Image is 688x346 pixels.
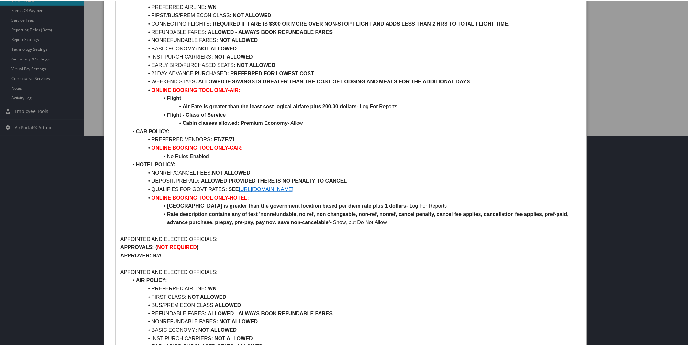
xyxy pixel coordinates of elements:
li: NONREF/CANCEL FEES: [128,168,570,177]
li: PREFERRED VENDORS [128,135,570,143]
li: - Log For Reports [128,102,570,110]
strong: : NOT ALLOWED [216,318,258,324]
strong: Air Fare is greater than the least cost logical airfare plus 200.00 dollars [183,103,357,109]
li: - Show, but Do Not Allow [128,210,570,226]
strong: HOTEL POLICY: [136,161,175,167]
strong: [GEOGRAPHIC_DATA] is greater than the government location based per diem rate plus 1 dollars [167,202,406,208]
p: APPOINTED AND ELECTED OFFICIALS: [120,267,570,276]
li: REFUNDABLE FARES [128,27,570,36]
strong: ONLINE BOOKING TOOL ONLY-CAR: [152,145,243,150]
li: WEEKEND STAYS [128,77,570,85]
strong: CAR POLICY: [136,128,169,134]
strong: : NOT ALLOWED [195,45,237,51]
strong: : PREFERRED FOR LOWEST COST [227,70,314,76]
strong: : [210,20,211,26]
li: - Allow [128,118,570,127]
strong: ALLOWED [215,302,241,307]
li: CONNECTING FLIGHTS [128,19,570,27]
strong: APPROVER: N/A [120,252,162,258]
li: FIRST CLASS [128,292,570,301]
strong: Rate description contains any of text 'nonrefundable, no ref, non changeable, non-ref, nonref, ca... [167,211,570,225]
li: PREFERRED AIRLINE [128,284,570,292]
li: INST PURCH CARRIERS [128,334,570,342]
strong: : ALLOWED - ALWAYS BOOK REFUNDABLE FARES [205,310,333,316]
strong: : NOT ALLOWED [211,53,253,59]
strong: APPROVALS: ( [120,244,157,249]
li: FIRST/BUS/PREM ECON CLASS [128,11,570,19]
strong: AIR POLICY: [136,277,167,282]
li: DEPOSIT/PREPAID [128,176,570,185]
strong: NOT ALLOWED [212,169,251,175]
strong: : NOT ALLOWED [195,327,237,332]
strong: : NOT ALLOWED [211,335,253,341]
strong: : NOT ALLOWED [216,37,258,42]
li: BASIC ECONOMY [128,325,570,334]
li: BUS/PREM ECON CLASS: [128,300,570,309]
strong: ONLINE BOOKING TOOL ONLY-HOTEL: [152,194,249,200]
strong: : NOT ALLOWED [234,62,275,67]
li: QUALIFIES FOR GOVT RATES [128,185,570,193]
strong: : ALLOWED IF SAVINGS IS GREATER THAN THE COST OF LODGING AND MEALS FOR THE ADDITIONAL DAYS [195,78,470,84]
strong: : NOT ALLOWED [185,294,226,299]
strong: Flight - Class of Service [167,112,226,117]
li: - Log For Reports [128,201,570,210]
li: BASIC ECONOMY [128,44,570,52]
strong: : NOT ALLOWED [230,12,271,17]
strong: : ALLOWED PROVIDED THERE IS NO PENALTY TO CANCEL [198,178,347,183]
li: INST PURCH CARRIERS [128,52,570,60]
li: NONREFUNDABLE FARES [128,317,570,325]
strong: Flight [167,95,181,100]
li: REFUNDABLE FARES [128,309,570,317]
li: NONREFUNDABLE FARES [128,36,570,44]
li: 21DAY ADVANCE PURCHASED [128,69,570,77]
strong: ONLINE BOOKING TOOL ONLY-AIR: [152,87,240,92]
li: No Rules Enabled [128,152,570,160]
li: PREFERRED AIRLINE [128,3,570,11]
p: APPOINTED AND ELECTED OFFICIALS: [120,234,570,243]
strong: REQUIRED IF FARE IS $300 OR MORE OVER NON-STOP FLIGHT AND ADDS LESS THAN 2 HRS TO TOTAL FLIGHT TIME. [213,20,510,26]
a: [URL][DOMAIN_NAME] [239,186,294,191]
strong: Cabin classes allowed: Premium Economy [183,120,288,125]
li: EARLY BIRD/PURCHASED SEATS [128,60,570,69]
strong: NOT REQUIRED [157,244,197,249]
strong: : WN [205,4,216,9]
strong: : SEE [225,186,239,191]
strong: : WN [205,285,216,291]
strong: : ET/ZE/ZL [210,136,236,142]
strong: ) [197,244,198,249]
strong: : ALLOWED - ALWAYS BOOK REFUNDABLE FARES [205,29,333,34]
